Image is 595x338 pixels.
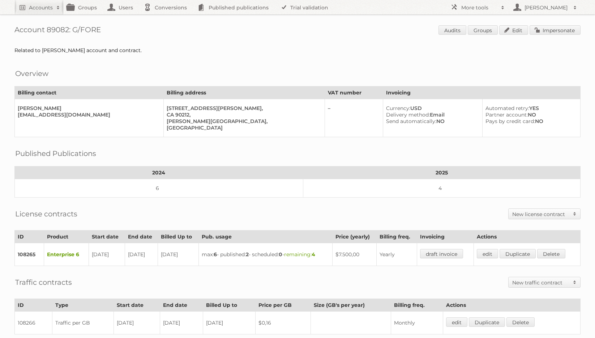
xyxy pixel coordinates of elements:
[89,231,125,243] th: Start date
[485,111,574,118] div: NO
[167,124,319,131] div: [GEOGRAPHIC_DATA]
[14,47,581,54] div: Related to [PERSON_NAME] account and contract.
[485,118,574,124] div: NO
[325,86,383,99] th: VAT number
[512,211,569,218] h2: New license contract
[383,86,581,99] th: Invoicing
[506,317,535,327] a: Delete
[377,231,417,243] th: Billing freq.
[255,299,311,312] th: Price per GB
[377,243,417,266] td: Yearly
[303,166,580,179] th: 2025
[474,231,581,243] th: Actions
[386,118,476,124] div: NO
[164,86,325,99] th: Billing address
[333,243,377,266] td: $7.500,00
[125,231,158,243] th: End date
[325,99,383,137] td: –
[214,251,217,258] strong: 6
[523,4,570,11] h2: [PERSON_NAME]
[420,249,463,258] a: draft invoice
[500,249,536,258] a: Duplicate
[485,105,529,111] span: Automated retry:
[303,179,580,198] td: 4
[509,277,580,287] a: New traffic contract
[44,231,89,243] th: Product
[198,243,332,266] td: max: - published: - scheduled: -
[311,299,391,312] th: Size (GB's per year)
[89,243,125,266] td: [DATE]
[530,25,581,35] a: Impersonate
[15,68,48,79] h2: Overview
[167,111,319,118] div: CA 90212,
[569,209,580,219] span: Toggle
[446,317,467,327] a: edit
[386,111,430,118] span: Delivery method:
[203,312,255,334] td: [DATE]
[391,299,443,312] th: Billing freq.
[333,231,377,243] th: Price (yearly)
[386,105,410,111] span: Currency:
[15,179,303,198] td: 6
[386,118,436,124] span: Send automatically:
[18,111,158,118] div: [EMAIL_ADDRESS][DOMAIN_NAME]
[569,277,580,287] span: Toggle
[279,251,282,258] strong: 0
[114,299,160,312] th: Start date
[499,25,528,35] a: Edit
[255,312,311,334] td: $0,16
[15,166,303,179] th: 2024
[167,118,319,124] div: [PERSON_NAME][GEOGRAPHIC_DATA],
[509,209,580,219] a: New license contract
[485,105,574,111] div: YES
[468,25,498,35] a: Groups
[537,249,565,258] a: Delete
[391,312,443,334] td: Monthly
[15,231,44,243] th: ID
[477,249,498,258] a: edit
[284,251,315,258] span: remaining:
[52,299,114,312] th: Type
[15,312,52,334] td: 108266
[443,299,580,312] th: Actions
[485,118,535,124] span: Pays by credit card:
[203,299,255,312] th: Billed Up to
[386,105,476,111] div: USD
[386,111,476,118] div: Email
[198,231,332,243] th: Pub. usage
[485,111,528,118] span: Partner account:
[114,312,160,334] td: [DATE]
[15,148,96,159] h2: Published Publications
[160,299,203,312] th: End date
[246,251,249,258] strong: 2
[44,243,89,266] td: Enterprise 6
[160,312,203,334] td: [DATE]
[125,243,158,266] td: [DATE]
[158,243,198,266] td: [DATE]
[512,279,569,286] h2: New traffic contract
[15,299,52,312] th: ID
[15,86,164,99] th: Billing contact
[15,208,77,219] h2: License contracts
[15,277,72,288] h2: Traffic contracts
[15,243,44,266] td: 108265
[29,4,53,11] h2: Accounts
[14,25,581,36] h1: Account 89082: G/FORE
[167,105,319,111] div: [STREET_ADDRESS][PERSON_NAME],
[461,4,497,11] h2: More tools
[312,251,315,258] strong: 4
[438,25,466,35] a: Audits
[18,105,158,111] div: [PERSON_NAME]
[417,231,474,243] th: Invoicing
[469,317,505,327] a: Duplicate
[52,312,114,334] td: Traffic per GB
[158,231,198,243] th: Billed Up to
